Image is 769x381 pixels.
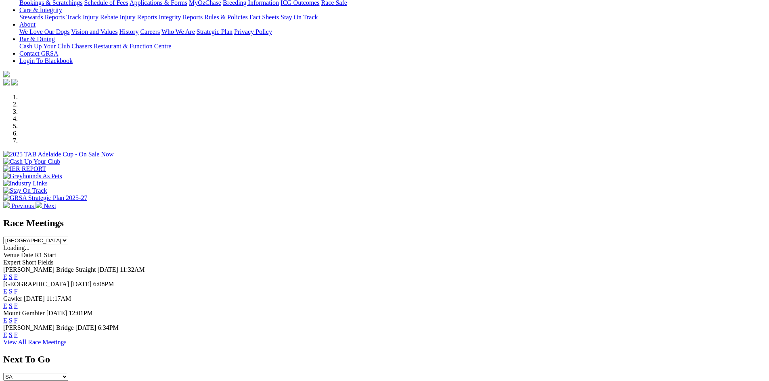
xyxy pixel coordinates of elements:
a: Stewards Reports [19,14,65,21]
a: E [3,331,7,338]
span: Venue [3,252,19,258]
a: S [9,331,13,338]
a: About [19,21,36,28]
img: Stay On Track [3,187,47,194]
span: Next [44,202,56,209]
a: Injury Reports [119,14,157,21]
a: E [3,288,7,295]
a: History [119,28,138,35]
a: Chasers Restaurant & Function Centre [71,43,171,50]
div: Bar & Dining [19,43,766,50]
a: View All Race Meetings [3,339,67,346]
a: We Love Our Dogs [19,28,69,35]
a: F [14,273,18,280]
span: [DATE] [46,310,67,316]
a: Strategic Plan [197,28,233,35]
span: [GEOGRAPHIC_DATA] [3,281,69,287]
a: Integrity Reports [159,14,203,21]
a: Privacy Policy [234,28,272,35]
span: Expert [3,259,21,266]
img: Greyhounds As Pets [3,173,62,180]
a: S [9,302,13,309]
img: Cash Up Your Club [3,158,60,165]
a: Contact GRSA [19,50,58,57]
img: Industry Links [3,180,48,187]
span: Mount Gambier [3,310,45,316]
span: Gawler [3,295,22,302]
a: F [14,288,18,295]
a: Login To Blackbook [19,57,73,64]
a: Vision and Values [71,28,117,35]
img: twitter.svg [11,79,18,85]
span: [DATE] [97,266,118,273]
span: [PERSON_NAME] Bridge [3,324,74,331]
img: chevron-left-pager-white.svg [3,202,10,208]
a: S [9,273,13,280]
a: E [3,317,7,324]
img: facebook.svg [3,79,10,85]
a: S [9,288,13,295]
a: Previous [3,202,36,209]
a: F [14,302,18,309]
a: Care & Integrity [19,6,62,13]
span: Loading... [3,244,29,251]
a: Fact Sheets [249,14,279,21]
span: 6:34PM [98,324,119,331]
a: Rules & Policies [204,14,248,21]
a: Next [36,202,56,209]
a: Cash Up Your Club [19,43,70,50]
span: Short [22,259,36,266]
span: R1 Start [35,252,56,258]
a: Bar & Dining [19,35,55,42]
span: [PERSON_NAME] Bridge Straight [3,266,96,273]
span: 11:17AM [46,295,71,302]
a: Who We Are [161,28,195,35]
img: 2025 TAB Adelaide Cup - On Sale Now [3,151,114,158]
span: Date [21,252,33,258]
a: Careers [140,28,160,35]
a: S [9,317,13,324]
a: Stay On Track [281,14,318,21]
a: E [3,273,7,280]
span: [DATE] [24,295,45,302]
a: F [14,331,18,338]
img: chevron-right-pager-white.svg [36,202,42,208]
span: Previous [11,202,34,209]
span: 6:08PM [93,281,114,287]
a: E [3,302,7,309]
div: About [19,28,766,35]
span: 11:32AM [120,266,145,273]
div: Care & Integrity [19,14,766,21]
a: Track Injury Rebate [66,14,118,21]
span: Fields [38,259,53,266]
h2: Next To Go [3,354,766,365]
h2: Race Meetings [3,218,766,229]
span: 12:01PM [69,310,93,316]
img: GRSA Strategic Plan 2025-27 [3,194,87,202]
span: [DATE] [71,281,92,287]
img: logo-grsa-white.png [3,71,10,77]
a: F [14,317,18,324]
img: IER REPORT [3,165,46,173]
span: [DATE] [75,324,96,331]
